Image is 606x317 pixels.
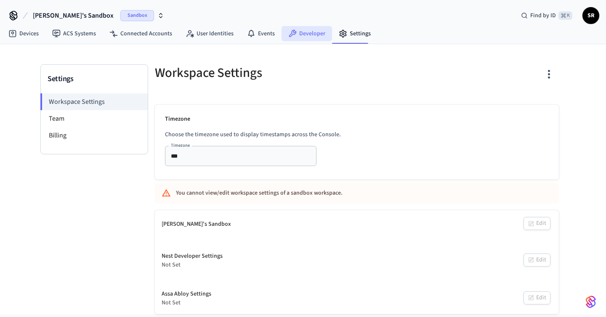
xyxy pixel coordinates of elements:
[583,8,598,23] span: SR
[41,127,148,144] li: Billing
[103,26,179,41] a: Connected Accounts
[162,290,211,299] div: Assa Abloy Settings
[558,11,572,20] span: ⌘ K
[165,130,549,139] p: Choose the timezone used to display timestamps across the Console.
[162,252,223,261] div: Nest Developer Settings
[165,115,549,124] p: Timezone
[162,299,211,307] div: Not Set
[40,93,148,110] li: Workspace Settings
[179,26,240,41] a: User Identities
[2,26,45,41] a: Devices
[586,295,596,309] img: SeamLogoGradient.69752ec5.svg
[514,8,579,23] div: Find by ID⌘ K
[282,26,332,41] a: Developer
[162,261,223,269] div: Not Set
[332,26,377,41] a: Settings
[240,26,282,41] a: Events
[530,11,556,20] span: Find by ID
[45,26,103,41] a: ACS Systems
[162,220,231,229] div: [PERSON_NAME]'s Sandbox
[171,142,190,148] label: Timezone
[155,64,352,82] h5: Workspace Settings
[41,110,148,127] li: Team
[120,10,154,21] span: Sandbox
[33,11,114,21] span: [PERSON_NAME]'s Sandbox
[582,7,599,24] button: SR
[48,73,141,85] h3: Settings
[176,185,488,201] div: You cannot view/edit workspace settings of a sandbox workspace.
